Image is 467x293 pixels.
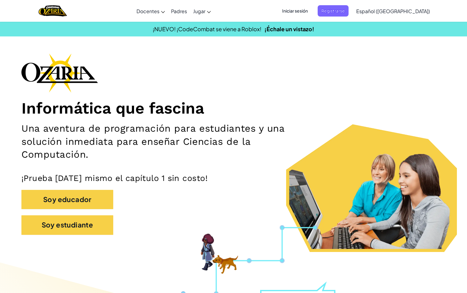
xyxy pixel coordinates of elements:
img: Home [39,5,67,17]
a: Ozaria by CodeCombat logo [39,5,67,17]
span: Jugar [193,8,205,14]
p: ¡Prueba [DATE] mismo el capítulo 1 sin costo! [21,173,446,184]
button: Soy estudiante [21,215,113,235]
button: Iniciar sesión [278,5,312,17]
a: ¡Échale un vistazo! [264,25,314,32]
a: Jugar [190,3,214,19]
h2: Una aventura de programación para estudiantes y una solución inmediata para enseñar Ciencias de l... [21,122,306,161]
button: Registrarse [318,5,349,17]
img: Ozaria branding logo [21,53,98,92]
button: Soy educador [21,190,113,209]
span: Español ([GEOGRAPHIC_DATA]) [356,8,430,14]
a: Docentes [133,3,168,19]
h1: Informática que fascina [21,99,446,118]
span: ¡NUEVO! ¡CodeCombat se viene a Roblox! [153,25,261,32]
a: Español ([GEOGRAPHIC_DATA]) [353,3,433,19]
a: Padres [168,3,190,19]
span: Docentes [136,8,159,14]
